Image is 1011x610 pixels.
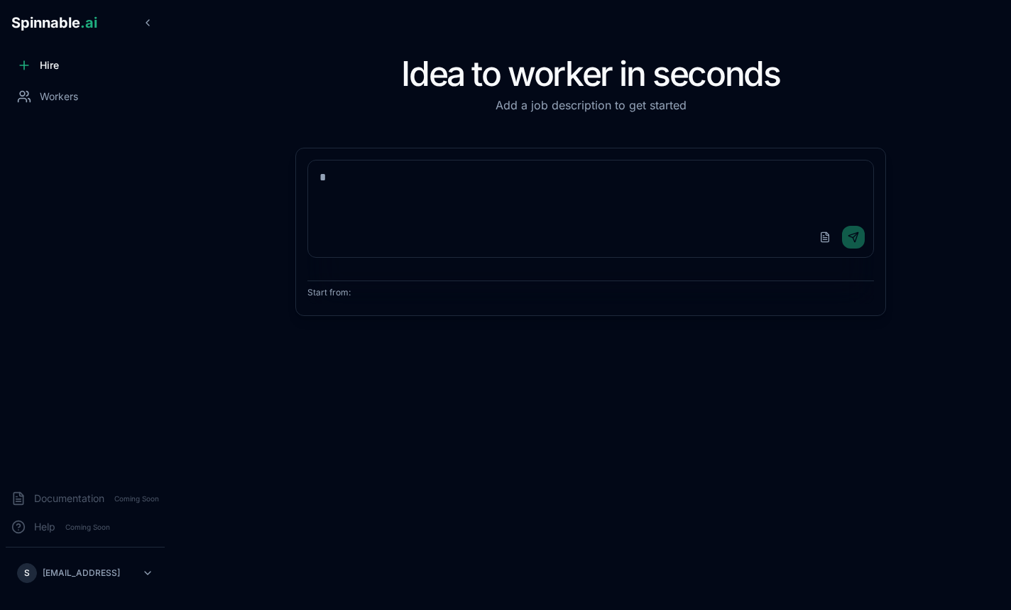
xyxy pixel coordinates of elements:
button: S[EMAIL_ADDRESS] [11,559,159,587]
p: [EMAIL_ADDRESS] [43,567,120,579]
span: S [24,567,30,579]
span: .ai [80,14,97,31]
p: Add a job description to get started [295,97,886,114]
span: Hire [40,58,59,72]
span: Help [34,520,55,534]
h1: Idea to worker in seconds [295,57,886,91]
span: Spinnable [11,14,97,31]
span: Documentation [34,491,104,506]
span: Coming Soon [110,492,163,506]
span: Coming Soon [61,521,114,534]
span: Workers [40,89,78,104]
p: Start from: [307,287,874,298]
